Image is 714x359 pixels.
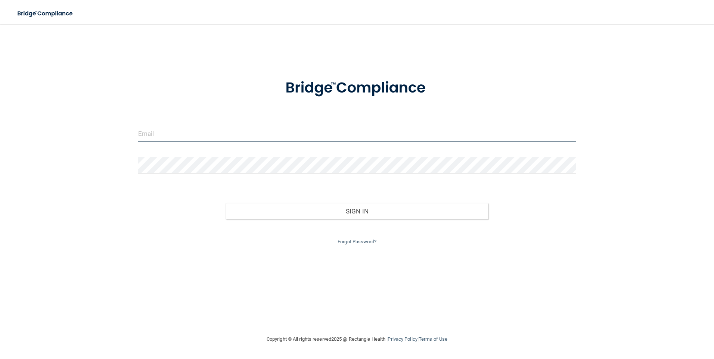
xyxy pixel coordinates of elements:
[585,306,705,336] iframe: Drift Widget Chat Controller
[388,336,417,342] a: Privacy Policy
[419,336,447,342] a: Terms of Use
[138,125,576,142] input: Email
[11,6,80,21] img: bridge_compliance_login_screen.278c3ca4.svg
[338,239,376,244] a: Forgot Password?
[270,69,444,107] img: bridge_compliance_login_screen.278c3ca4.svg
[221,327,493,351] div: Copyright © All rights reserved 2025 @ Rectangle Health | |
[226,203,488,219] button: Sign In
